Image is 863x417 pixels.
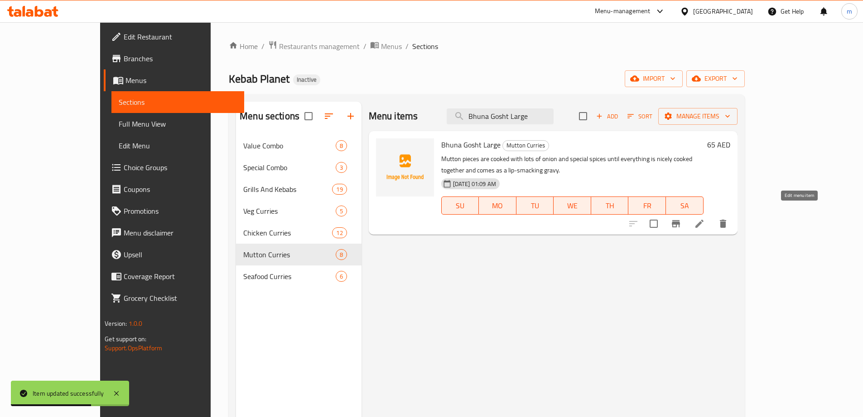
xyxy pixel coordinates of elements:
[124,293,237,304] span: Grocery Checklist
[111,135,244,157] a: Edit Menu
[124,31,237,42] span: Edit Restaurant
[441,153,704,176] p: Mutton pieces are cooked with lots of onion and special spices until everything is nicely cooked ...
[336,142,347,150] span: 8
[627,111,652,122] span: Sort
[340,105,362,127] button: Add section
[502,140,549,151] div: Mutton Curries
[591,196,629,215] button: TH
[104,244,244,265] a: Upsell
[482,199,513,212] span: MO
[236,178,362,200] div: Grills And Kebabs19
[104,200,244,222] a: Promotions
[336,249,347,260] div: items
[105,342,162,354] a: Support.OpsPlatform
[236,222,362,244] div: Chicken Curries12
[557,199,588,212] span: WE
[279,41,360,52] span: Restaurants management
[104,69,244,91] a: Menus
[236,157,362,178] div: Special Combo3
[336,272,347,281] span: 6
[847,6,852,16] span: m
[124,206,237,216] span: Promotions
[665,213,687,235] button: Branch-specific-item
[554,196,591,215] button: WE
[243,206,335,216] span: Veg Curries
[441,196,479,215] button: SU
[666,196,704,215] button: SA
[318,105,340,127] span: Sort sections
[299,107,318,126] span: Select all sections
[370,40,402,52] a: Menus
[686,70,745,87] button: export
[229,69,289,89] span: Kebab Planet
[104,222,244,244] a: Menu disclaimer
[124,227,237,238] span: Menu disclaimer
[124,249,237,260] span: Upsell
[333,229,346,237] span: 12
[447,108,554,124] input: search
[243,184,332,195] span: Grills And Kebabs
[707,138,730,151] h6: 65 AED
[124,184,237,195] span: Coupons
[405,41,409,52] li: /
[658,108,738,125] button: Manage items
[412,41,438,52] span: Sections
[104,48,244,69] a: Branches
[694,73,738,84] span: export
[124,271,237,282] span: Coverage Report
[595,111,619,122] span: Add
[665,111,730,122] span: Manage items
[124,53,237,64] span: Branches
[336,207,347,216] span: 5
[104,178,244,200] a: Coupons
[363,41,366,52] li: /
[293,74,320,85] div: Inactive
[105,333,146,345] span: Get support on:
[441,138,501,152] span: Bhuna Gosht Large
[111,91,244,113] a: Sections
[243,271,335,282] div: Seafood Curries
[104,26,244,48] a: Edit Restaurant
[381,41,402,52] span: Menus
[104,157,244,178] a: Choice Groups
[712,213,734,235] button: delete
[595,199,625,212] span: TH
[644,214,663,233] span: Select to update
[243,227,332,238] div: Chicken Curries
[574,107,593,126] span: Select section
[243,140,335,151] span: Value Combo
[243,249,335,260] span: Mutton Curries
[119,97,237,108] span: Sections
[693,6,753,16] div: [GEOGRAPHIC_DATA]
[33,388,104,398] div: Item updated successfully
[125,75,237,86] span: Menus
[369,109,418,123] h2: Menu items
[336,140,347,151] div: items
[111,113,244,135] a: Full Menu View
[632,199,662,212] span: FR
[104,287,244,309] a: Grocery Checklist
[445,199,475,212] span: SU
[336,250,347,259] span: 8
[503,140,549,151] span: Mutton Curries
[268,40,360,52] a: Restaurants management
[243,162,335,173] span: Special Combo
[104,265,244,287] a: Coverage Report
[336,271,347,282] div: items
[516,196,554,215] button: TU
[236,200,362,222] div: Veg Curries5
[332,184,347,195] div: items
[333,185,346,194] span: 19
[670,199,700,212] span: SA
[628,196,666,215] button: FR
[124,162,237,173] span: Choice Groups
[593,109,622,123] button: Add
[479,196,516,215] button: MO
[336,206,347,216] div: items
[293,76,320,83] span: Inactive
[332,227,347,238] div: items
